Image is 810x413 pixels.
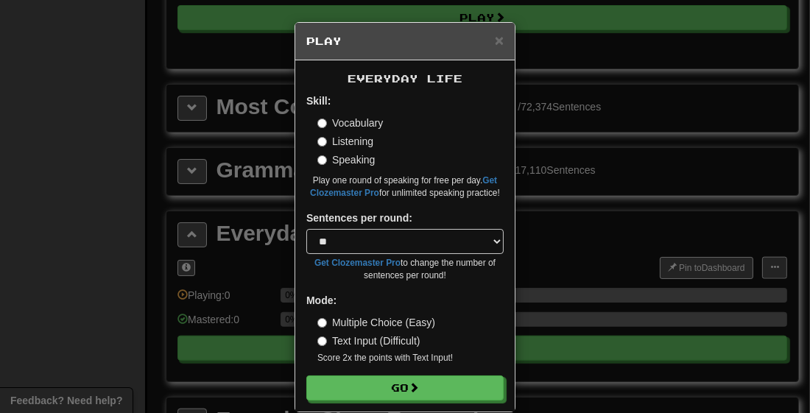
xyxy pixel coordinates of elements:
[317,336,327,346] input: Text Input (Difficult)
[495,32,504,48] button: Close
[317,134,373,149] label: Listening
[317,152,375,167] label: Speaking
[348,72,462,85] span: Everyday Life
[317,119,327,128] input: Vocabulary
[317,333,420,348] label: Text Input (Difficult)
[306,294,337,306] strong: Mode:
[314,258,401,268] a: Get Clozemaster Pro
[306,95,331,107] strong: Skill:
[317,155,327,165] input: Speaking
[306,211,412,225] label: Sentences per round:
[306,174,504,200] small: Play one round of speaking for free per day. for unlimited speaking practice!
[306,34,504,49] h5: Play
[495,32,504,49] span: ×
[306,257,504,282] small: to change the number of sentences per round!
[317,315,435,330] label: Multiple Choice (Easy)
[317,116,383,130] label: Vocabulary
[317,318,327,328] input: Multiple Choice (Easy)
[317,137,327,147] input: Listening
[317,352,504,364] small: Score 2x the points with Text Input !
[306,375,504,400] button: Go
